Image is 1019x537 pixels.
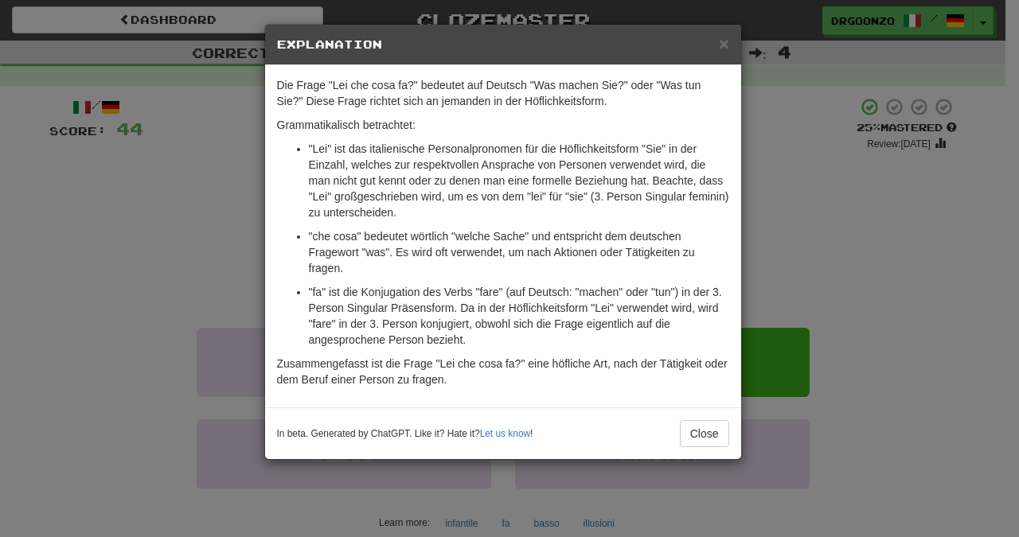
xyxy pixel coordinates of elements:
small: In beta. Generated by ChatGPT. Like it? Hate it? ! [277,427,533,441]
p: Zusammengefasst ist die Frage "Lei che cosa fa?" eine höfliche Art, nach der Tätigkeit oder dem B... [277,356,729,387]
span: × [719,34,728,53]
button: Close [680,420,729,447]
p: Grammatikalisch betrachtet: [277,117,729,133]
p: "che cosa" bedeutet wörtlich "welche Sache" und entspricht dem deutschen Fragewort "was". Es wird... [309,228,729,276]
p: "Lei" ist das italienische Personalpronomen für die Höflichkeitsform "Sie" in der Einzahl, welche... [309,141,729,220]
a: Let us know [480,428,530,439]
p: "fa" ist die Konjugation des Verbs "fare" (auf Deutsch: "machen" oder "tun") in der 3. Person Sin... [309,284,729,348]
button: Close [719,35,728,52]
p: Die Frage "Lei che cosa fa?" bedeutet auf Deutsch "Was machen Sie?" oder "Was tun Sie?" Diese Fra... [277,77,729,109]
h5: Explanation [277,37,729,53]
